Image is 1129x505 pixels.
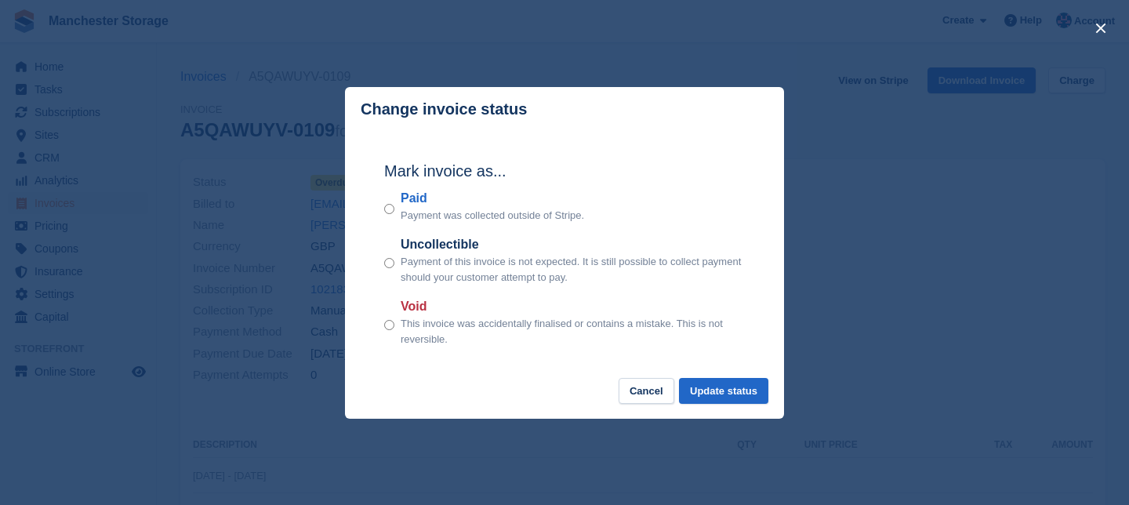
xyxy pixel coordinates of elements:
[401,208,584,223] p: Payment was collected outside of Stripe.
[401,254,745,285] p: Payment of this invoice is not expected. It is still possible to collect payment should your cust...
[401,189,584,208] label: Paid
[401,235,745,254] label: Uncollectible
[384,159,745,183] h2: Mark invoice as...
[1088,16,1113,41] button: close
[361,100,527,118] p: Change invoice status
[619,378,674,404] button: Cancel
[401,297,745,316] label: Void
[401,316,745,347] p: This invoice was accidentally finalised or contains a mistake. This is not reversible.
[679,378,768,404] button: Update status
